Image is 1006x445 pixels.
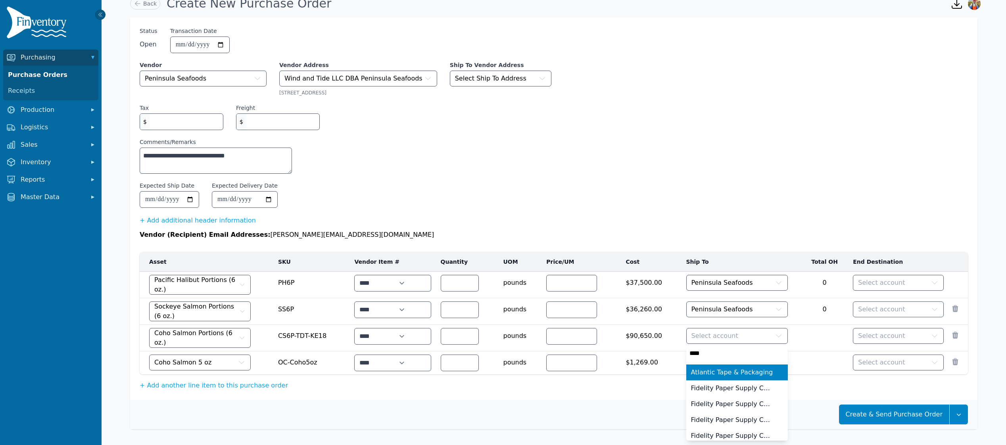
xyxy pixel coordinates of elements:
td: OC-Coho5oz [273,351,349,375]
button: Master Data [3,189,98,205]
span: [PERSON_NAME][EMAIL_ADDRESS][DOMAIN_NAME] [271,231,434,238]
span: Status [140,27,157,35]
td: CS6P-TDT-KE18 [273,325,349,351]
a: Purchase Orders [5,67,97,83]
button: Peninsula Seafoods [140,71,267,86]
button: Select account [853,301,944,317]
span: Sockeye Salmon Portions (6 oz.) [154,302,238,321]
label: Expected Ship Date [140,182,194,190]
th: Total OH [801,252,848,272]
button: Create & Send Purchase Order [839,405,949,424]
button: Coho Salmon 5 oz [149,355,251,370]
span: Production [21,105,84,115]
th: Vendor Item # [349,252,436,272]
button: Select Ship To Address [450,71,551,86]
label: Comments/Remarks [140,138,292,146]
button: Peninsula Seafoods [686,275,788,291]
span: Reports [21,175,84,184]
span: Atlantic Tape & Packaging [691,368,773,377]
button: + Add another line item to this purchase order [140,381,288,390]
td: PH6P [273,272,349,298]
th: Price/UM [541,252,621,272]
input: Select account [686,345,788,361]
span: Peninsula Seafoods [691,278,753,288]
button: Reports [3,172,98,188]
span: pounds [503,355,537,367]
span: Sales [21,140,84,150]
span: Inventory [21,157,84,167]
label: Freight [236,104,255,112]
button: Production [3,102,98,118]
span: $ [236,114,246,130]
div: [STREET_ADDRESS] [279,90,437,96]
label: Expected Delivery Date [212,182,278,190]
button: Select account [853,275,944,291]
span: Peninsula Seafoods [145,74,206,83]
label: Vendor [140,61,267,69]
span: Select account [858,305,905,314]
span: pounds [503,328,537,341]
span: Select account [858,331,905,341]
button: Remove [951,305,959,313]
span: Select account [691,331,738,341]
button: Remove [951,358,959,366]
img: Finventory [6,6,70,42]
span: Purchasing [21,53,84,62]
button: Sockeye Salmon Portions (6 oz.) [149,301,251,321]
button: Logistics [3,119,98,135]
span: pounds [503,275,537,288]
span: Wind and Tide LLC DBA Peninsula Seafoods [284,74,422,83]
span: $90,650.00 [626,328,676,341]
th: Asset [140,252,273,272]
span: pounds [503,301,537,314]
span: Peninsula Seafoods [691,305,753,314]
th: SKU [273,252,349,272]
span: $37,500.00 [626,275,676,288]
span: Select Ship To Address [455,74,526,83]
label: Vendor Address [279,61,437,69]
span: $1,269.00 [626,355,676,367]
label: Tax [140,104,149,112]
button: Select account [686,328,788,344]
th: UOM [498,252,541,272]
label: Ship To Vendor Address [450,61,551,69]
button: Inventory [3,154,98,170]
span: Coho Salmon 5 oz [154,358,211,367]
span: Coho Salmon Portions (6 oz.) [154,328,237,347]
span: $ [140,114,150,130]
label: Transaction Date [170,27,217,35]
span: Logistics [21,123,84,132]
span: Open [140,40,157,49]
button: Purchasing [3,50,98,65]
button: Select account [853,355,944,370]
button: Wind and Tide LLC DBA Peninsula Seafoods [279,71,437,86]
button: + Add additional header information [140,216,256,225]
span: Master Data [21,192,84,202]
button: Sales [3,137,98,153]
td: SS6P [273,298,349,325]
td: 0 [801,298,848,325]
span: $36,260.00 [626,301,676,314]
span: Pacific Halibut Portions (6 oz.) [154,275,237,294]
th: Cost [621,252,681,272]
th: Ship To [682,252,801,272]
button: Pacific Halibut Portions (6 oz.) [149,275,251,295]
button: Coho Salmon Portions (6 oz.) [149,328,251,348]
button: Peninsula Seafoods [686,301,788,317]
th: Quantity [436,252,499,272]
a: Receipts [5,83,97,99]
button: Select account [853,328,944,344]
span: Select account [858,358,905,367]
button: Remove [951,331,959,339]
span: Select account [858,278,905,288]
th: End Destination [848,252,948,272]
span: Vendor (Recipient) Email Addresses: [140,231,271,238]
td: 0 [801,272,848,298]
